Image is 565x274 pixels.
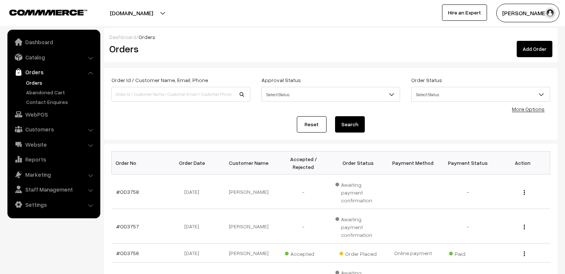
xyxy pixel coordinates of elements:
[441,151,496,174] th: Payment Status
[9,7,74,16] a: COMMMERCE
[449,248,486,258] span: Paid
[340,248,377,258] span: Order Placed
[441,209,496,244] td: -
[116,223,139,229] a: #OD3757
[9,10,87,15] img: COMMMERCE
[335,213,381,239] span: Awaiting payment confirmation
[331,151,386,174] th: Order Status
[411,76,442,84] label: Order Status
[9,198,98,211] a: Settings
[517,41,552,57] a: Add Order
[9,168,98,181] a: Marketing
[335,179,381,204] span: Awaiting payment confirmation
[545,7,556,19] img: user
[297,116,327,133] a: Reset
[496,4,559,22] button: [PERSON_NAME]
[262,87,400,102] span: Select Status
[24,79,98,87] a: Orders
[9,65,98,79] a: Orders
[262,76,301,84] label: Approval Status
[24,98,98,106] a: Contact Enquires
[276,209,331,244] td: -
[166,174,221,209] td: [DATE]
[335,116,365,133] button: Search
[221,244,276,262] td: [PERSON_NAME]
[166,151,221,174] th: Order Date
[139,34,155,40] span: Orders
[112,151,167,174] th: Order No
[116,250,139,256] a: #OD3756
[166,244,221,262] td: [DATE]
[221,151,276,174] th: Customer Name
[9,153,98,166] a: Reports
[9,35,98,49] a: Dashboard
[221,174,276,209] td: [PERSON_NAME]
[412,88,550,101] span: Select Status
[441,174,496,209] td: -
[9,138,98,151] a: Website
[109,33,552,41] div: /
[442,4,487,21] a: Hire an Expert
[276,151,331,174] th: Accepted / Rejected
[111,76,208,84] label: Order Id / Customer Name, Email, Phone
[276,174,331,209] td: -
[262,88,400,101] span: Select Status
[386,151,441,174] th: Payment Method
[386,244,441,262] td: Online payment
[411,87,550,102] span: Select Status
[24,88,98,96] a: Abandoned Cart
[524,190,525,195] img: Menu
[9,123,98,136] a: Customers
[9,183,98,196] a: Staff Management
[111,87,250,102] input: Order Id / Customer Name / Customer Email / Customer Phone
[9,108,98,121] a: WebPOS
[116,189,139,195] a: #OD3758
[524,251,525,256] img: Menu
[495,151,550,174] th: Action
[221,209,276,244] td: [PERSON_NAME]
[166,209,221,244] td: [DATE]
[285,248,322,258] span: Accepted
[512,106,545,112] a: More Options
[9,50,98,64] a: Catalog
[109,34,136,40] a: Dashboard
[84,4,179,22] button: [DOMAIN_NAME]
[524,225,525,229] img: Menu
[109,43,250,55] h2: Orders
